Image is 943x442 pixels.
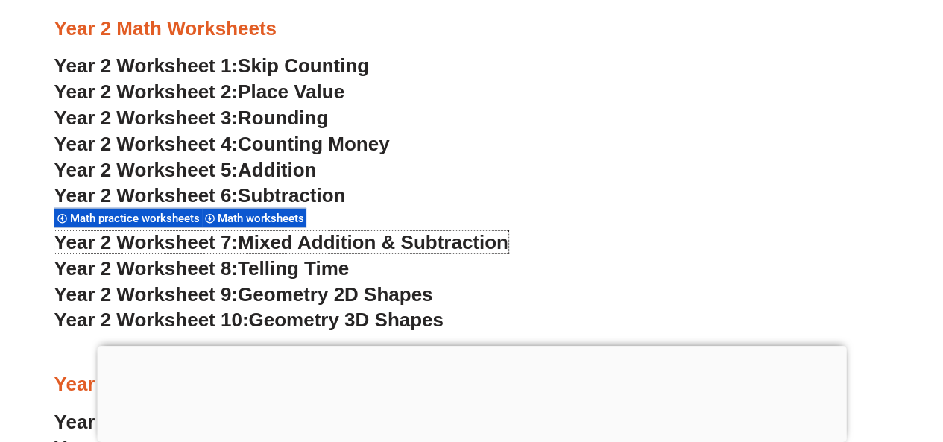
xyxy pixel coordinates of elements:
[54,231,508,253] a: Year 2 Worksheet 7:Mixed Addition & Subtraction
[238,257,349,280] span: Telling Time
[54,283,433,306] a: Year 2 Worksheet 9:Geometry 2D Shapes
[70,212,204,225] span: Math practice worksheets
[238,80,344,103] span: Place Value
[97,346,846,438] iframe: Advertisement
[54,184,239,206] span: Year 2 Worksheet 6:
[238,54,369,77] span: Skip Counting
[218,212,309,225] span: Math worksheets
[54,283,239,306] span: Year 2 Worksheet 9:
[54,231,239,253] span: Year 2 Worksheet 7:
[248,309,443,331] span: Geometry 3D Shapes
[54,107,239,129] span: Year 2 Worksheet 3:
[202,208,306,228] div: Math worksheets
[238,283,432,306] span: Geometry 2D Shapes
[238,231,508,253] span: Mixed Addition & Subtraction
[54,54,239,77] span: Year 2 Worksheet 1:
[238,159,316,181] span: Addition
[54,133,390,155] a: Year 2 Worksheet 4:Counting Money
[238,184,345,206] span: Subtraction
[54,133,239,155] span: Year 2 Worksheet 4:
[54,372,889,397] h3: Year 3 Math Worksheets
[54,184,346,206] a: Year 2 Worksheet 6:Subtraction
[54,107,329,129] a: Year 2 Worksheet 3:Rounding
[238,133,390,155] span: Counting Money
[54,208,202,228] div: Math practice worksheets
[54,80,345,103] a: Year 2 Worksheet 2:Place Value
[54,16,889,42] h3: Year 2 Math Worksheets
[238,107,328,129] span: Rounding
[54,309,444,331] a: Year 2 Worksheet 10:Geometry 3D Shapes
[695,274,943,442] iframe: Chat Widget
[54,80,239,103] span: Year 2 Worksheet 2:
[54,257,239,280] span: Year 2 Worksheet 8:
[54,411,417,433] a: Year 3 Worksheet 1: Addition Algorithm
[54,309,249,331] span: Year 2 Worksheet 10:
[54,257,350,280] a: Year 2 Worksheet 8:Telling Time
[54,54,370,77] a: Year 2 Worksheet 1:Skip Counting
[54,159,317,181] a: Year 2 Worksheet 5:Addition
[54,159,239,181] span: Year 2 Worksheet 5:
